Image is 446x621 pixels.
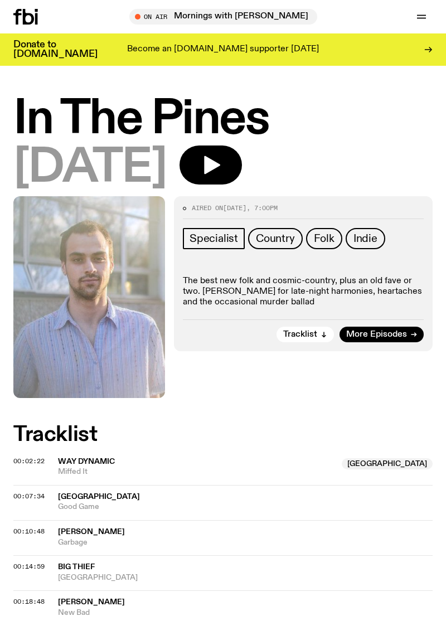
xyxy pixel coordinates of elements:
[256,232,295,245] span: Country
[58,537,433,548] span: Garbage
[13,528,45,535] button: 00:10:48
[353,232,377,245] span: Indie
[183,228,245,249] a: Specialist
[340,327,424,342] a: More Episodes
[13,492,45,501] span: 00:07:34
[13,458,45,464] button: 00:02:22
[58,528,125,536] span: [PERSON_NAME]
[13,562,45,571] span: 00:14:59
[129,9,317,25] button: On AirMornings with [PERSON_NAME]
[127,45,319,55] p: Become an [DOMAIN_NAME] supporter [DATE]
[13,97,433,142] h1: In The Pines
[58,502,433,512] span: Good Game
[346,331,407,339] span: More Episodes
[58,608,433,618] span: New Bad
[13,40,98,59] h3: Donate to [DOMAIN_NAME]
[223,203,246,212] span: [DATE]
[277,327,334,342] button: Tracklist
[283,331,317,339] span: Tracklist
[192,203,223,212] span: Aired on
[306,228,342,249] a: Folk
[58,458,115,465] span: Way Dynamic
[13,527,45,536] span: 00:10:48
[183,276,424,308] p: The best new folk and cosmic-country, plus an old fave or two. [PERSON_NAME] for late-night harmo...
[190,232,238,245] span: Specialist
[58,563,95,571] span: Big Thief
[13,564,45,570] button: 00:14:59
[58,573,433,583] span: [GEOGRAPHIC_DATA]
[13,457,45,465] span: 00:02:22
[13,599,45,605] button: 00:18:48
[13,493,45,499] button: 00:07:34
[58,467,335,477] span: Miffed It
[13,425,433,445] h2: Tracklist
[58,598,125,606] span: [PERSON_NAME]
[342,458,433,469] span: [GEOGRAPHIC_DATA]
[13,597,45,606] span: 00:18:48
[346,228,385,249] a: Indie
[58,493,140,501] span: [GEOGRAPHIC_DATA]
[13,145,166,191] span: [DATE]
[248,228,303,249] a: Country
[246,203,278,212] span: , 7:00pm
[314,232,334,245] span: Folk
